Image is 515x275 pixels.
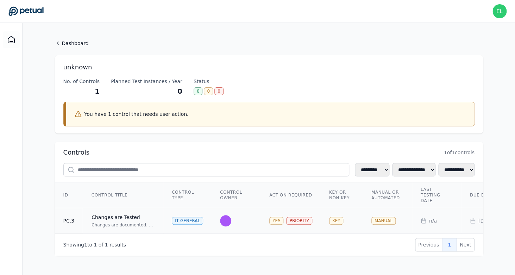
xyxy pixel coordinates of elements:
[415,238,442,251] button: Previous
[92,192,128,198] span: Control Title
[63,86,100,96] div: 1
[84,242,87,248] span: 1
[457,238,475,251] button: Next
[194,78,224,85] div: Status
[3,31,20,48] a: Dashboard
[55,40,483,47] a: Dashboard
[470,217,495,224] div: [DATE]
[363,182,412,208] th: Manual or Automated
[63,62,475,72] h1: unknown
[261,182,321,208] th: Action Required
[204,87,213,95] div: 0
[94,242,97,248] span: 1
[461,182,504,208] th: Due Date
[172,217,203,225] div: IT General
[63,148,89,157] h2: Controls
[63,192,68,198] span: ID
[55,208,83,234] td: PC.3
[329,217,344,225] div: KEY
[492,4,507,18] img: eliot+upstart@petual.ai
[371,217,396,225] div: MANUAL
[421,217,453,224] div: n/a
[111,78,182,85] div: Planned Test Instances / Year
[163,182,212,208] th: Control Type
[92,214,155,221] div: Changes are Tested
[442,238,457,251] button: 1
[412,182,461,208] th: Last Testing Date
[194,87,203,95] div: 0
[214,87,224,95] div: 0
[63,241,126,248] p: Showing to of results
[321,182,363,208] th: Key or Non Key
[111,86,182,96] div: 0
[63,78,100,85] div: No. of Controls
[415,238,475,251] nav: Pagination
[8,6,44,16] a: Go to Dashboard
[286,217,312,225] div: PRIORITY
[84,111,189,118] p: You have 1 control that needs user action.
[269,217,284,225] div: YES
[92,222,155,228] div: Changes are documented. Changes are tested prior to release to production. Testing evidence is do...
[212,182,261,208] th: Control Owner
[105,242,108,248] span: 1
[444,149,474,156] span: 1 of 1 controls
